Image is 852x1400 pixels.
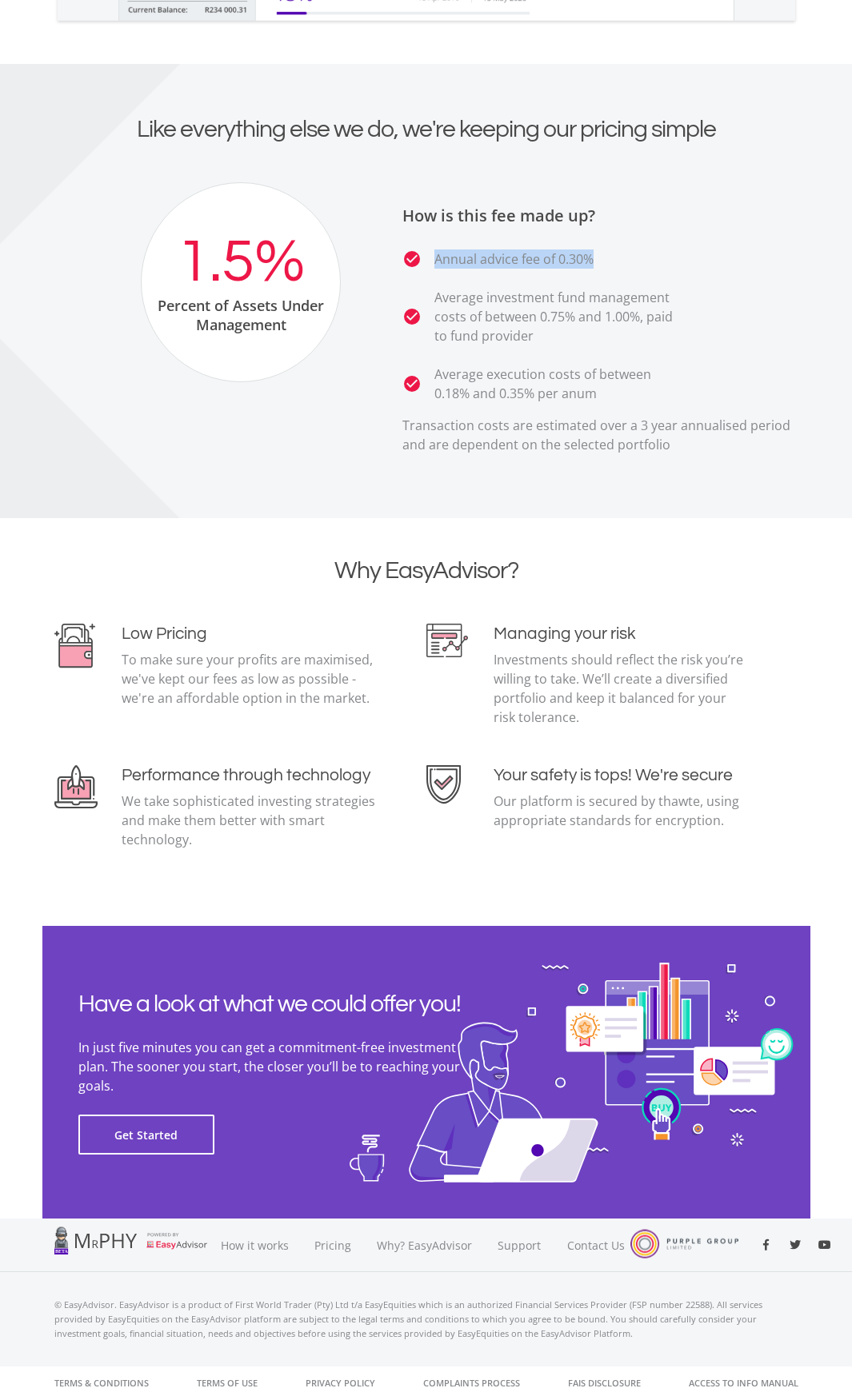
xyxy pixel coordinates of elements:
a: Privacy Policy [306,1366,375,1400]
h4: Managing your risk [494,624,747,644]
i: check_circle [402,374,422,393]
h2: Why EasyAdvisor? [54,556,798,585]
h4: Your safety is tops! We're secure [494,765,747,785]
button: Get Started [78,1115,214,1155]
a: How it works [208,1219,302,1272]
h2: Have a look at what we could offer you! [78,990,474,1019]
h4: Low Pricing [122,624,375,644]
p: Average execution costs of between 0.18% and 0.35% per anum [434,365,682,403]
a: Pricing [302,1219,364,1272]
a: Complaints Process [423,1366,520,1400]
p: Our platform is secured by thawte, using appropriate standards for encryption. [494,792,747,830]
p: Average investment fund management costs of between 0.75% and 1.00%, paid to fund provider [434,288,682,345]
a: Why? EasyAdvisor [364,1219,485,1272]
p: We take sophisticated investing strategies and make them better with smart technology. [122,792,375,849]
p: Investments should reflect the risk you’re willing to take. We’ll create a diversified portfolio ... [494,650,747,727]
a: Contact Us [554,1219,639,1272]
h4: Performance through technology [122,765,375,785]
h2: Like everything else we do, we're keeping our pricing simple [54,115,798,144]
p: Annual advice fee of 0.30% [434,249,594,269]
p: To make sure your profits are maximised, we've kept our fees as low as possible - we're an afford... [122,650,375,708]
p: Transaction costs are estimated over a 3 year annualised period and are dependent on the selected... [402,416,798,454]
p: In just five minutes you can get a commitment-free investment plan. The sooner you start, the clo... [78,1038,474,1095]
p: © EasyAdvisor. EasyAdvisor is a product of First World Trader (Pty) Ltd t/a EasyEquities which is... [54,1298,798,1341]
a: Access to Info Manual [689,1366,798,1400]
a: Support [485,1219,554,1272]
a: Terms of Use [197,1366,258,1400]
h3: How is this fee made up? [402,206,798,225]
i: check_circle [402,249,422,269]
a: Terms & Conditions [54,1366,149,1400]
a: FAIS Disclosure [568,1366,641,1400]
div: Percent of Assets Under Management [142,296,340,334]
div: 1.5% [177,229,305,296]
i: check_circle [402,307,422,326]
